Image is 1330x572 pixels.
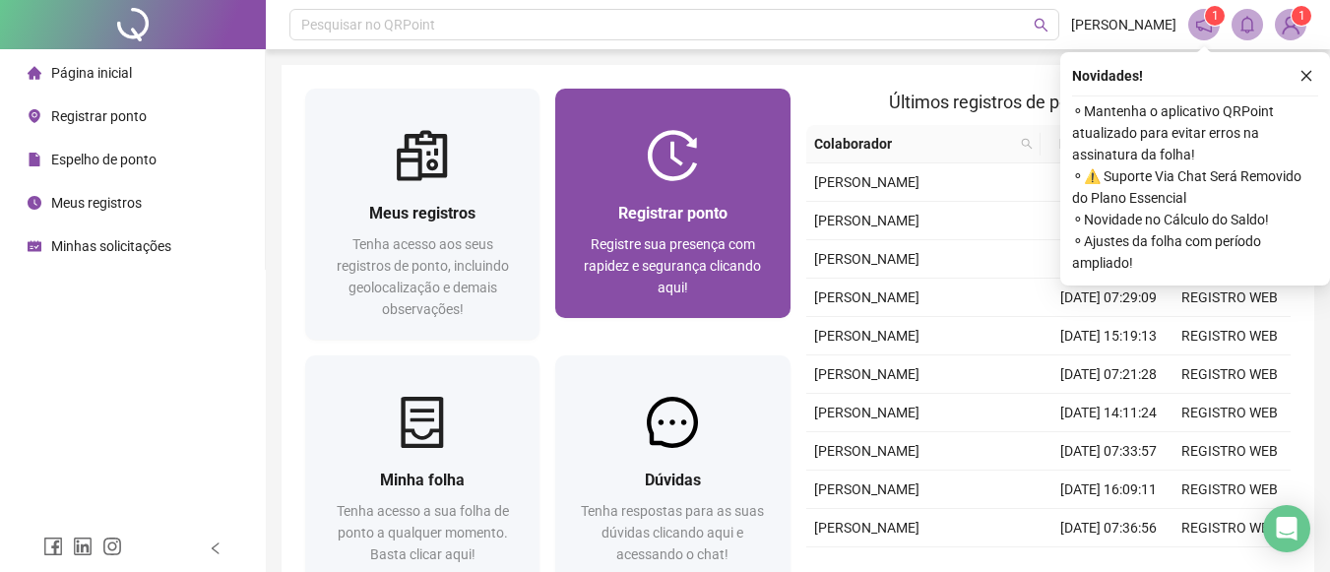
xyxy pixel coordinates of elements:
[1170,279,1291,317] td: REGISTRO WEB
[1071,14,1176,35] span: [PERSON_NAME]
[1212,9,1219,23] span: 1
[1048,394,1170,432] td: [DATE] 14:11:24
[814,133,1014,155] span: Colaborador
[1170,394,1291,432] td: REGISTRO WEB
[1048,163,1170,202] td: [DATE] 15:00:50
[1170,432,1291,471] td: REGISTRO WEB
[645,471,701,489] span: Dúvidas
[1048,432,1170,471] td: [DATE] 07:33:57
[814,405,919,420] span: [PERSON_NAME]
[814,328,919,344] span: [PERSON_NAME]
[1072,100,1318,165] span: ⚬ Mantenha o aplicativo QRPoint atualizado para evitar erros na assinatura da folha!
[1072,230,1318,274] span: ⚬ Ajustes da folha com período ampliado!
[814,366,919,382] span: [PERSON_NAME]
[814,251,919,267] span: [PERSON_NAME]
[380,471,465,489] span: Minha folha
[51,65,132,81] span: Página inicial
[814,213,919,228] span: [PERSON_NAME]
[1048,133,1134,155] span: Data/Hora
[1170,509,1291,547] td: REGISTRO WEB
[814,520,919,536] span: [PERSON_NAME]
[28,196,41,210] span: clock-circle
[1072,209,1318,230] span: ⚬ Novidade no Cálculo do Saldo!
[337,503,509,562] span: Tenha acesso a sua folha de ponto a qualquer momento. Basta clicar aqui!
[102,537,122,556] span: instagram
[1072,165,1318,209] span: ⚬ ⚠️ Suporte Via Chat Será Removido do Plano Essencial
[28,239,41,253] span: schedule
[1048,202,1170,240] td: [DATE] 07:14:42
[305,89,539,340] a: Meus registrosTenha acesso aos seus registros de ponto, incluindo geolocalização e demais observa...
[1048,471,1170,509] td: [DATE] 16:09:11
[28,153,41,166] span: file
[1048,279,1170,317] td: [DATE] 07:29:09
[1299,69,1313,83] span: close
[1021,138,1033,150] span: search
[1041,125,1158,163] th: Data/Hora
[369,204,475,222] span: Meus registros
[1276,10,1305,39] img: 88756
[1170,471,1291,509] td: REGISTRO WEB
[43,537,63,556] span: facebook
[51,108,147,124] span: Registrar ponto
[889,92,1207,112] span: Últimos registros de ponto sincronizados
[51,195,142,211] span: Meus registros
[1048,240,1170,279] td: [DATE] 14:50:48
[1170,355,1291,394] td: REGISTRO WEB
[73,537,93,556] span: linkedin
[1292,6,1311,26] sup: Atualize o seu contato no menu Meus Dados
[1048,509,1170,547] td: [DATE] 07:36:56
[1034,18,1048,32] span: search
[28,109,41,123] span: environment
[1017,129,1037,159] span: search
[581,503,764,562] span: Tenha respostas para as suas dúvidas clicando aqui e acessando o chat!
[1195,16,1213,33] span: notification
[1263,505,1310,552] div: Open Intercom Messenger
[1170,317,1291,355] td: REGISTRO WEB
[814,174,919,190] span: [PERSON_NAME]
[51,152,157,167] span: Espelho de ponto
[618,204,728,222] span: Registrar ponto
[1072,65,1143,87] span: Novidades !
[555,89,790,318] a: Registrar pontoRegistre sua presença com rapidez e segurança clicando aqui!
[1298,9,1305,23] span: 1
[814,443,919,459] span: [PERSON_NAME]
[209,541,222,555] span: left
[814,481,919,497] span: [PERSON_NAME]
[814,289,919,305] span: [PERSON_NAME]
[28,66,41,80] span: home
[337,236,509,317] span: Tenha acesso aos seus registros de ponto, incluindo geolocalização e demais observações!
[1238,16,1256,33] span: bell
[51,238,171,254] span: Minhas solicitações
[584,236,761,295] span: Registre sua presença com rapidez e segurança clicando aqui!
[1048,355,1170,394] td: [DATE] 07:21:28
[1048,317,1170,355] td: [DATE] 15:19:13
[1205,6,1225,26] sup: 1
